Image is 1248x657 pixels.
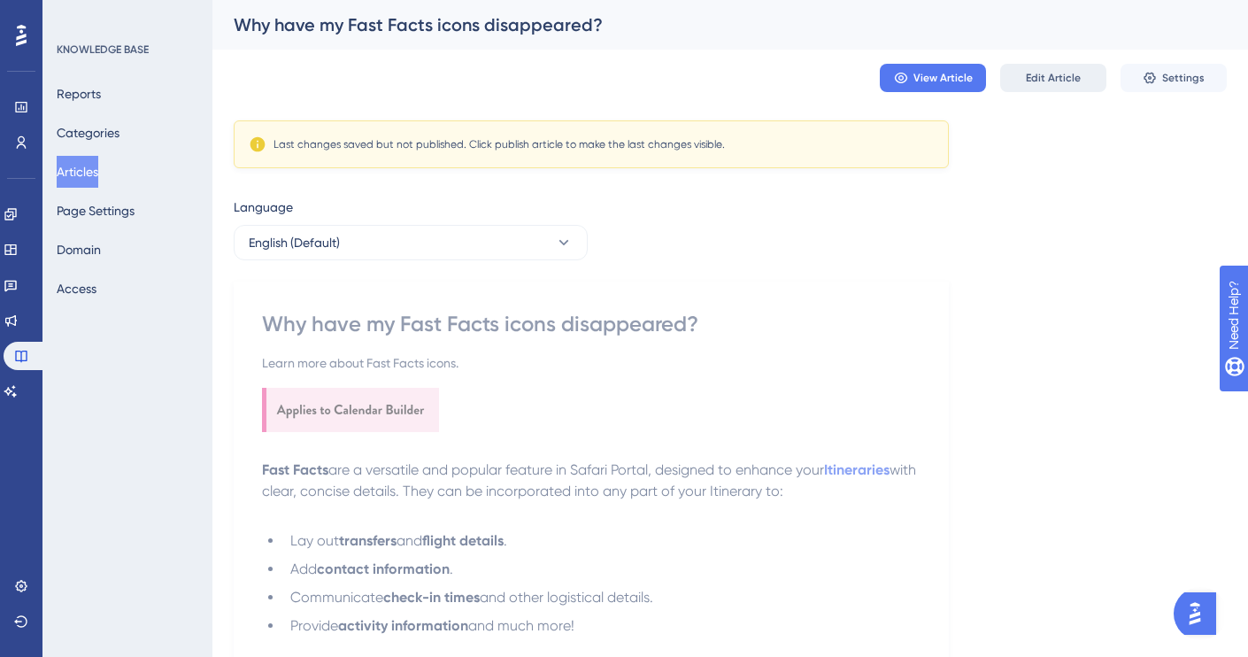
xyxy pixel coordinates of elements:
[290,560,317,577] span: Add
[480,589,653,606] span: and other logistical details.
[383,589,480,606] strong: check-in times
[290,617,338,634] span: Provide
[290,589,383,606] span: Communicate
[262,461,328,478] strong: Fast Facts
[273,137,725,151] div: Last changes saved but not published. Click publish article to make the last changes visible.
[57,156,98,188] button: Articles
[57,195,135,227] button: Page Settings
[1000,64,1106,92] button: Edit Article
[422,532,504,549] strong: flight details
[290,532,339,549] span: Lay out
[234,225,588,260] button: English (Default)
[1121,64,1227,92] button: Settings
[42,4,111,26] span: Need Help?
[249,232,340,253] span: English (Default)
[338,617,468,634] strong: activity information
[57,78,101,110] button: Reports
[824,461,890,478] a: Itineraries
[317,560,450,577] strong: contact information
[1174,587,1227,640] iframe: UserGuiding AI Assistant Launcher
[450,560,453,577] span: .
[913,71,973,85] span: View Article
[328,461,824,478] span: are a versatile and popular feature in Safari Portal, designed to enhance your
[57,117,119,149] button: Categories
[57,234,101,266] button: Domain
[234,197,293,218] span: Language
[468,617,574,634] span: and much more!
[1162,71,1205,85] span: Settings
[339,532,397,549] strong: transfers
[234,12,1183,37] div: Why have my Fast Facts icons disappeared?
[262,310,921,338] div: Why have my Fast Facts icons disappeared?
[504,532,507,549] span: .
[57,273,96,305] button: Access
[57,43,149,57] div: KNOWLEDGE BASE
[262,352,921,374] div: Learn more about Fast Facts icons.
[397,532,422,549] span: and
[1026,71,1081,85] span: Edit Article
[880,64,986,92] button: View Article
